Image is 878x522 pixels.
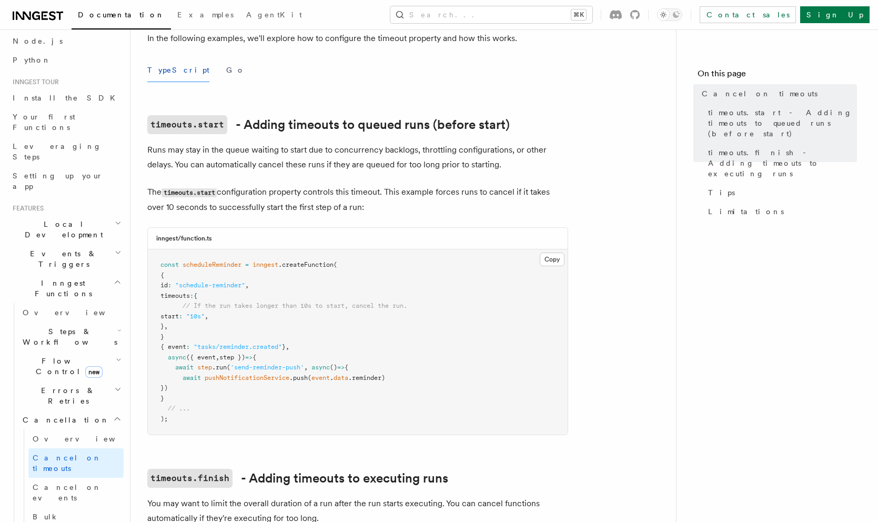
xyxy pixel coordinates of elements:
span: Setting up your app [13,172,103,190]
span: { event [160,343,186,350]
span: .createFunction [278,261,334,268]
span: , [245,282,249,289]
button: Copy [540,253,564,266]
a: Examples [171,3,240,28]
button: Local Development [8,215,124,244]
span: Events & Triggers [8,248,115,269]
span: : [179,313,183,320]
a: Cancel on timeouts [28,448,124,478]
span: => [337,364,345,371]
span: Cancellation [18,415,109,425]
span: Documentation [78,11,165,19]
span: Limitations [708,206,784,217]
span: Overview [23,308,131,317]
span: Your first Functions [13,113,75,132]
span: , [286,343,289,350]
button: TypeScript [147,58,209,82]
span: const [160,261,179,268]
a: timeouts.finish- Adding timeouts to executing runs [147,469,448,488]
span: await [183,374,201,382]
span: ({ event [186,354,216,361]
span: timeouts [160,292,190,299]
span: Features [8,204,44,213]
span: .reminder) [348,374,385,382]
span: { [345,364,348,371]
span: ( [308,374,311,382]
span: Flow Control [18,356,116,377]
span: : [190,292,194,299]
button: Flow Controlnew [18,352,124,381]
span: { [253,354,256,361]
a: Node.js [8,32,124,51]
a: Leveraging Steps [8,137,124,166]
span: "10s" [186,313,205,320]
a: Overview [28,429,124,448]
span: 'send-reminder-push' [230,364,304,371]
a: AgentKit [240,3,308,28]
button: Toggle dark mode [657,8,682,21]
span: Cancel on timeouts [33,454,102,473]
a: Tips [704,183,857,202]
span: Cancel on timeouts [702,88,818,99]
span: : [168,282,171,289]
span: step [197,364,212,371]
span: , [164,323,168,330]
span: timeouts.finish - Adding timeouts to executing runs [708,147,857,179]
span: .run [212,364,227,371]
h3: inngest/function.ts [156,234,212,243]
span: : [186,343,190,350]
button: Go [226,58,245,82]
p: Runs may stay in the queue waiting to start due to concurrency backlogs, throttling configuration... [147,143,568,172]
span: () [330,364,337,371]
span: .push [289,374,308,382]
span: Overview [33,435,141,443]
span: scheduleReminder [183,261,241,268]
span: }) [160,384,168,391]
span: Errors & Retries [18,385,114,406]
span: Leveraging Steps [13,142,102,161]
a: Your first Functions [8,107,124,137]
span: step }) [219,354,245,361]
span: , [304,364,308,371]
a: Sign Up [800,6,870,23]
code: timeouts.start [162,188,217,197]
span: { [194,292,197,299]
span: new [85,366,103,378]
a: Documentation [72,3,171,29]
span: data [334,374,348,382]
span: id [160,282,168,289]
h4: On this page [698,67,857,84]
a: Install the SDK [8,88,124,107]
p: In the following examples, we'll explore how to configure the timeout property and how this works. [147,31,568,46]
span: event [311,374,330,382]
span: ( [334,261,337,268]
span: Node.js [13,37,63,45]
span: , [205,313,208,320]
a: Contact sales [700,6,796,23]
p: The configuration property controls this timeout. This example forces runs to cancel if it takes ... [147,185,568,215]
a: Limitations [704,202,857,221]
span: "schedule-reminder" [175,282,245,289]
span: } [160,333,164,340]
kbd: ⌘K [571,9,586,20]
span: pushNotificationService [205,374,289,382]
span: Inngest tour [8,78,59,86]
a: Overview [18,303,124,322]
a: Cancel on timeouts [698,84,857,103]
span: // If the run takes longer than 10s to start, cancel the run. [183,302,407,309]
span: timeouts.start - Adding timeouts to queued runs (before start) [708,107,857,139]
span: "tasks/reminder.created" [194,343,282,350]
code: timeouts.finish [147,469,233,488]
button: Cancellation [18,410,124,429]
span: async [168,354,186,361]
span: Steps & Workflows [18,326,117,347]
a: Setting up your app [8,166,124,196]
a: Python [8,51,124,69]
span: AgentKit [246,11,302,19]
span: Tips [708,187,735,198]
span: // ... [168,405,190,412]
span: . [330,374,334,382]
a: Cancel on events [28,478,124,507]
span: , [216,354,219,361]
button: Inngest Functions [8,274,124,303]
